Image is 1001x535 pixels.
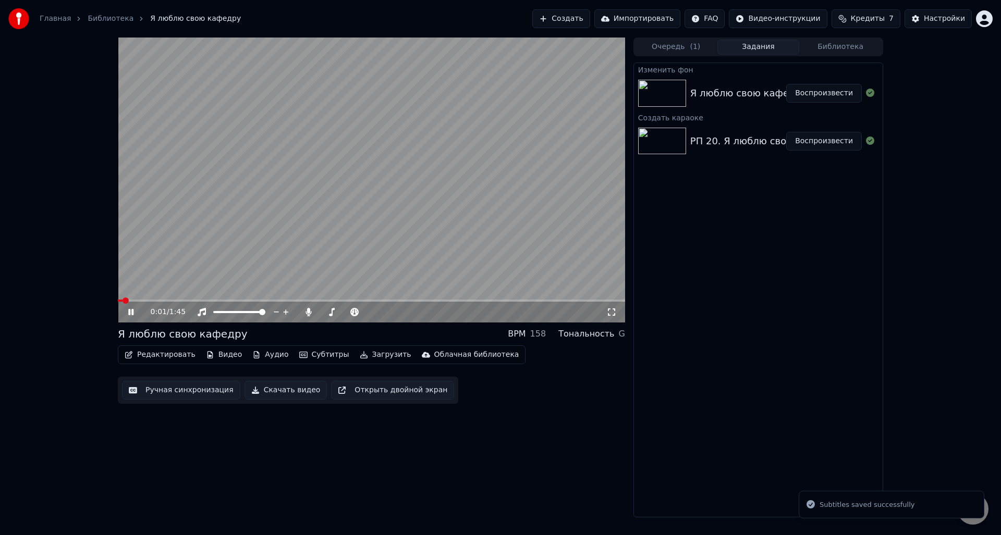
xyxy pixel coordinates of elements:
div: G [618,328,625,340]
img: youka [8,8,29,29]
div: Изменить фон [634,63,883,76]
button: Загрузить [356,347,416,362]
button: Задания [717,40,800,55]
div: Я люблю свою кафедру [690,86,807,101]
button: Редактировать [120,347,200,362]
div: Я люблю свою кафедру [118,327,248,341]
button: Видео [202,347,247,362]
button: Скачать видео [245,381,327,400]
span: Кредиты [851,14,885,24]
div: / [151,307,176,317]
button: Видео-инструкции [729,9,827,28]
button: Импортировать [594,9,681,28]
button: Субтитры [295,347,353,362]
a: Главная [40,14,71,24]
a: Библиотека [88,14,133,24]
button: Настройки [905,9,972,28]
button: FAQ [685,9,725,28]
nav: breadcrumb [40,14,241,24]
div: Настройки [924,14,965,24]
span: 1:45 [169,307,186,317]
div: Облачная библиотека [434,350,519,360]
button: Ручная синхронизация [122,381,240,400]
button: Аудио [248,347,292,362]
span: Я люблю свою кафедру [150,14,241,24]
div: Тональность [558,328,614,340]
div: Subtitles saved successfully [820,500,914,510]
button: Кредиты7 [832,9,900,28]
button: Воспроизвести [786,84,862,103]
button: Очередь [635,40,717,55]
span: 7 [889,14,894,24]
button: Библиотека [799,40,882,55]
div: 158 [530,328,546,340]
button: Создать [532,9,590,28]
button: Воспроизвести [786,132,862,151]
div: BPM [508,328,526,340]
div: Создать караоке [634,111,883,123]
span: 0:01 [151,307,167,317]
span: ( 1 ) [690,42,700,52]
div: РП 20. Я люблю свою кафедру [690,134,840,148]
button: Открыть двойной экран [331,381,454,400]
